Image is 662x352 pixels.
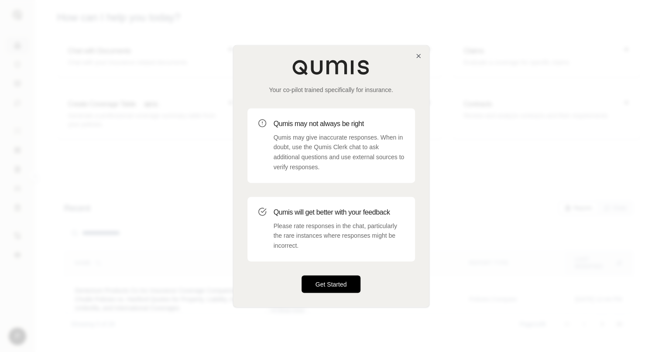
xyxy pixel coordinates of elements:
[247,85,415,94] p: Your co-pilot trained specifically for insurance.
[302,275,361,293] button: Get Started
[274,207,405,218] h3: Qumis will get better with your feedback
[274,221,405,251] p: Please rate responses in the chat, particularly the rare instances where responses might be incor...
[274,133,405,172] p: Qumis may give inaccurate responses. When in doubt, use the Qumis Clerk chat to ask additional qu...
[292,59,370,75] img: Qumis Logo
[274,119,405,129] h3: Qumis may not always be right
